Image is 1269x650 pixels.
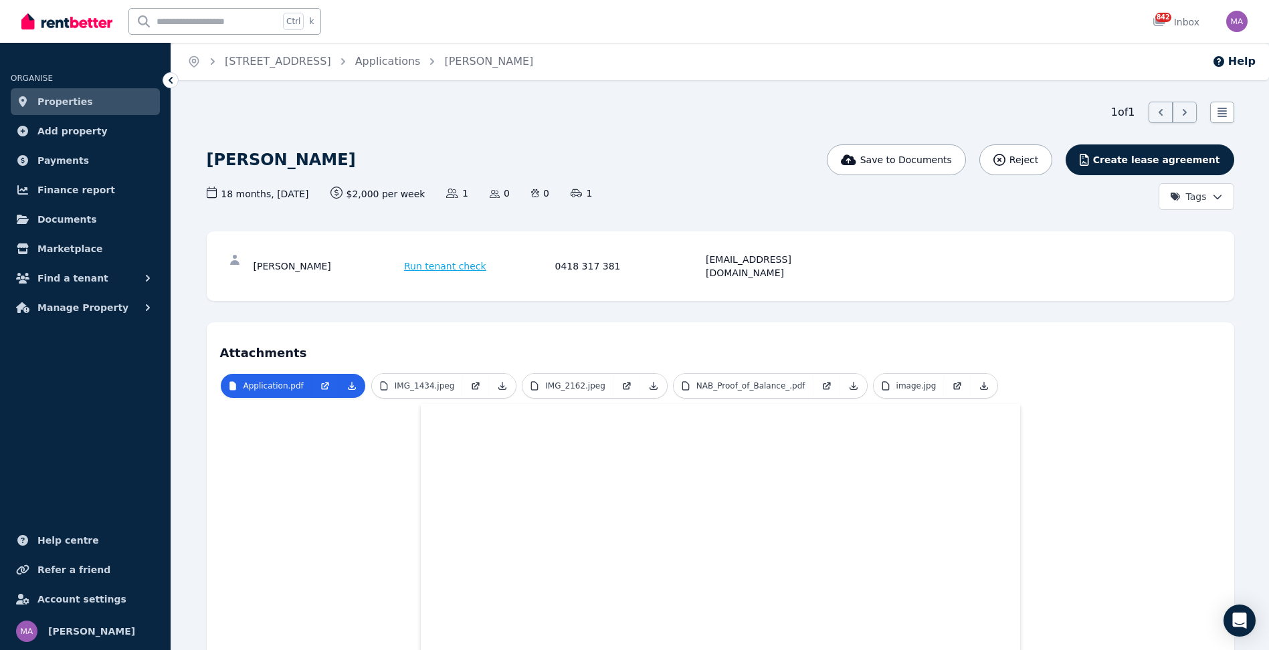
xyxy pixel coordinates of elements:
[944,374,971,398] a: Open in new Tab
[489,374,516,398] a: Download Attachment
[37,270,108,286] span: Find a tenant
[979,144,1052,175] button: Reject
[1170,190,1207,203] span: Tags
[1159,183,1234,210] button: Tags
[11,527,160,554] a: Help centre
[11,88,160,115] a: Properties
[840,374,867,398] a: Download Attachment
[706,253,853,280] div: [EMAIL_ADDRESS][DOMAIN_NAME]
[37,241,102,257] span: Marketplace
[207,187,309,201] span: 18 months , [DATE]
[874,374,945,398] a: image.jpg
[860,153,952,167] span: Save to Documents
[21,11,112,31] img: RentBetter
[37,562,110,578] span: Refer a friend
[254,253,401,280] div: [PERSON_NAME]
[1066,144,1234,175] button: Create lease agreement
[613,374,640,398] a: Open in new Tab
[1153,15,1199,29] div: Inbox
[1226,11,1248,32] img: Marc Angelone
[48,623,135,639] span: [PERSON_NAME]
[171,43,549,80] nav: Breadcrumb
[372,374,463,398] a: IMG_1434.jpeg
[404,259,486,273] span: Run tenant check
[395,381,455,391] p: IMG_1434.jpeg
[225,55,331,68] a: [STREET_ADDRESS]
[11,147,160,174] a: Payments
[11,556,160,583] a: Refer a friend
[444,55,533,68] a: [PERSON_NAME]
[696,381,805,391] p: NAB_Proof_of_Balance_.pdf
[1224,605,1256,637] div: Open Intercom Messenger
[971,374,997,398] a: Download Attachment
[11,586,160,613] a: Account settings
[11,118,160,144] a: Add property
[37,532,99,548] span: Help centre
[640,374,667,398] a: Download Attachment
[11,235,160,262] a: Marketplace
[522,374,613,398] a: IMG_2162.jpeg
[37,94,93,110] span: Properties
[11,74,53,83] span: ORGANISE
[11,177,160,203] a: Finance report
[446,187,468,200] span: 1
[37,211,97,227] span: Documents
[11,265,160,292] button: Find a tenant
[221,374,312,398] a: Application.pdf
[330,187,425,201] span: $2,000 per week
[338,374,365,398] a: Download Attachment
[896,381,937,391] p: image.jpg
[827,144,966,175] button: Save to Documents
[37,123,108,139] span: Add property
[674,374,813,398] a: NAB_Proof_of_Balance_.pdf
[11,294,160,321] button: Manage Property
[309,16,314,27] span: k
[1111,104,1135,120] span: 1 of 1
[220,336,1221,362] h4: Attachments
[37,152,89,169] span: Payments
[37,300,128,316] span: Manage Property
[283,13,304,30] span: Ctrl
[555,253,702,280] div: 0418 317 381
[355,55,421,68] a: Applications
[11,206,160,233] a: Documents
[1212,53,1256,70] button: Help
[312,374,338,398] a: Open in new Tab
[531,187,549,200] span: 0
[1093,153,1220,167] span: Create lease agreement
[207,149,356,171] h1: [PERSON_NAME]
[243,381,304,391] p: Application.pdf
[545,381,605,391] p: IMG_2162.jpeg
[813,374,840,398] a: Open in new Tab
[1155,13,1171,22] span: 842
[37,182,115,198] span: Finance report
[37,591,126,607] span: Account settings
[462,374,489,398] a: Open in new Tab
[16,621,37,642] img: Marc Angelone
[490,187,510,200] span: 0
[1009,153,1038,167] span: Reject
[571,187,592,200] span: 1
